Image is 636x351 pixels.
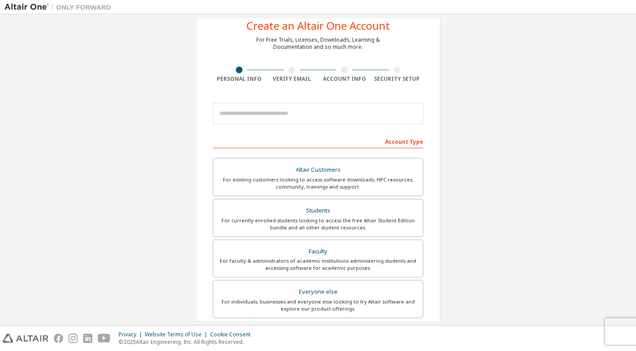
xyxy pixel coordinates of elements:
[213,134,423,148] div: Account Type
[219,245,417,258] div: Faculty
[54,334,63,343] img: facebook.svg
[318,75,371,83] div: Account Info
[4,3,115,12] img: Altair One
[219,257,417,272] div: For faculty & administrators of academic institutions administering students and accessing softwa...
[210,331,256,338] div: Cookie Consent
[219,286,417,298] div: Everyone else
[119,338,256,346] p: © 2025 Altair Engineering, Inc. All Rights Reserved.
[219,298,417,312] div: For individuals, businesses and everyone else looking to try Altair software and explore our prod...
[246,20,390,31] div: Create an Altair One Account
[219,205,417,217] div: Students
[98,334,111,343] img: youtube.svg
[371,75,424,83] div: Security Setup
[256,36,380,51] div: For Free Trials, Licenses, Downloads, Learning & Documentation and so much more.
[219,217,417,231] div: For currently enrolled students looking to access the free Altair Student Edition bundle and all ...
[213,75,266,83] div: Personal Info
[145,331,210,338] div: Website Terms of Use
[3,334,48,343] img: altair_logo.svg
[219,176,417,190] div: For existing customers looking to access software downloads, HPC resources, community, trainings ...
[219,164,417,176] div: Altair Customers
[266,75,318,83] div: Verify Email
[119,331,145,338] div: Privacy
[68,334,78,343] img: instagram.svg
[83,334,92,343] img: linkedin.svg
